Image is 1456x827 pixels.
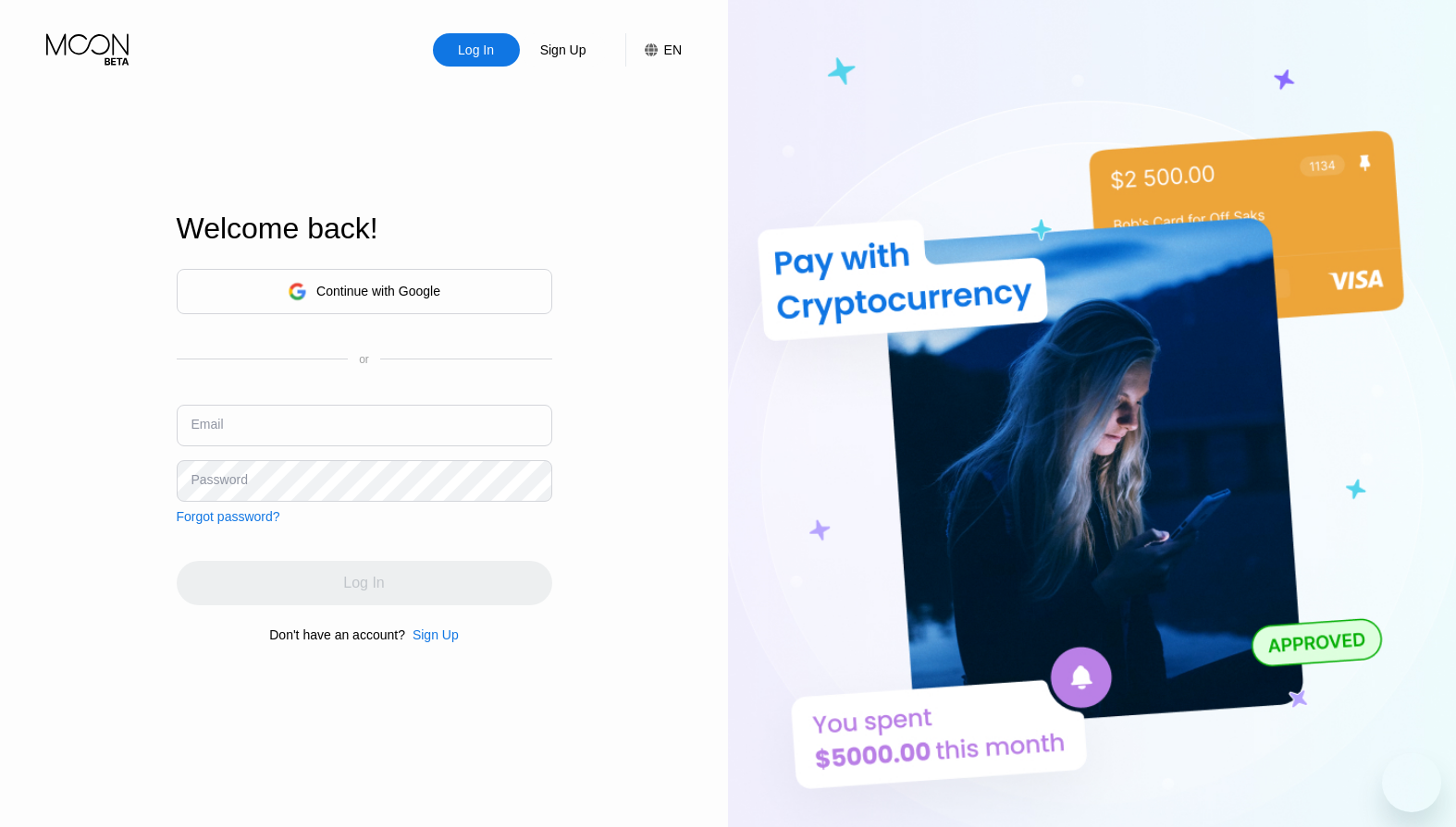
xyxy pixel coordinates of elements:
[316,284,440,298] div: Continue with Google
[269,627,405,642] div: Don't have an account?
[1382,753,1441,812] iframe: Bouton de lancement de la fenêtre de messagerie
[359,353,369,366] div: or
[177,269,552,314] div: Continue with Google
[191,472,248,487] div: Password
[177,509,280,524] div: Forgot password?
[520,33,607,67] div: Sign Up
[433,33,520,67] div: Log In
[664,43,682,57] div: EN
[191,417,224,432] div: Email
[538,41,588,59] div: Sign Up
[456,41,496,59] div: Log In
[405,627,459,642] div: Sign Up
[625,33,682,67] div: EN
[177,212,552,246] div: Welcome back!
[413,627,459,642] div: Sign Up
